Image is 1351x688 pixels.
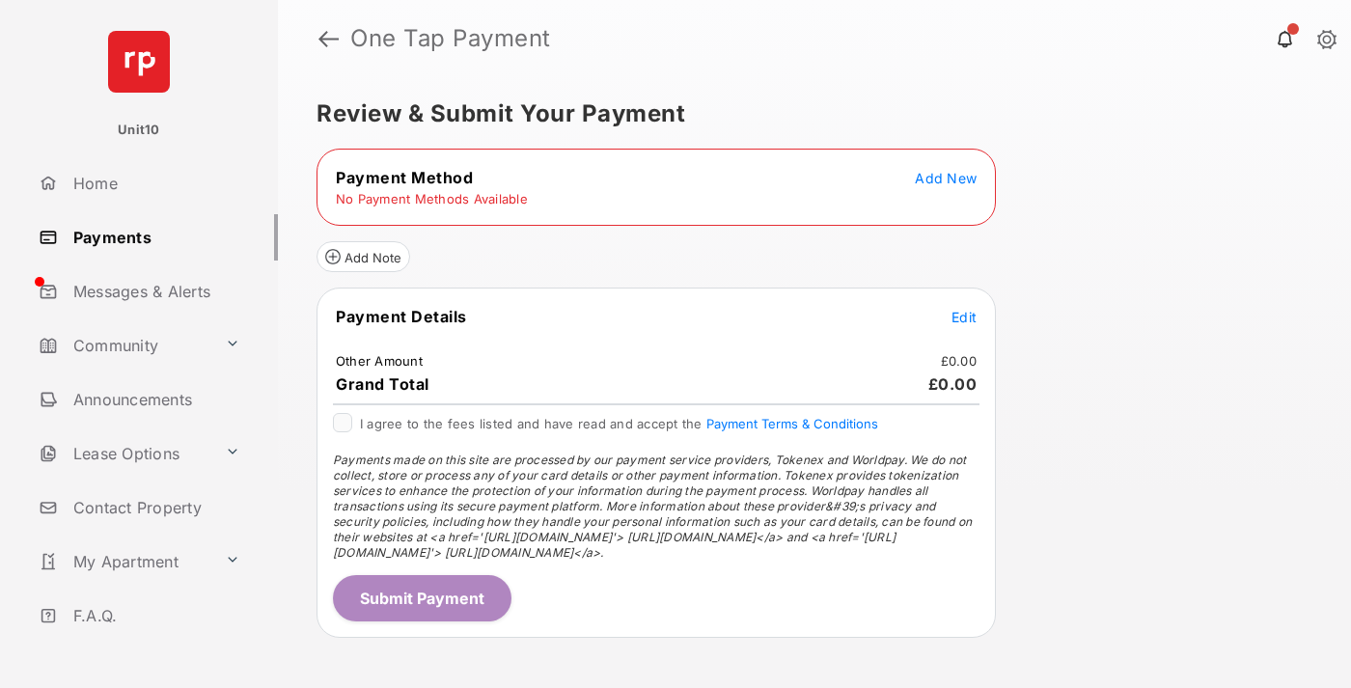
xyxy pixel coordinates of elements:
[31,160,278,206] a: Home
[706,416,878,431] button: I agree to the fees listed and have read and accept the
[31,484,278,531] a: Contact Property
[350,27,551,50] strong: One Tap Payment
[31,322,217,369] a: Community
[915,170,977,186] span: Add New
[31,538,217,585] a: My Apartment
[360,416,878,431] span: I agree to the fees listed and have read and accept the
[928,374,978,394] span: £0.00
[31,376,278,423] a: Announcements
[31,214,278,261] a: Payments
[317,102,1297,125] h5: Review & Submit Your Payment
[317,241,410,272] button: Add Note
[31,430,217,477] a: Lease Options
[336,374,429,394] span: Grand Total
[335,190,529,207] td: No Payment Methods Available
[31,268,278,315] a: Messages & Alerts
[336,307,467,326] span: Payment Details
[336,168,473,187] span: Payment Method
[940,352,978,370] td: £0.00
[335,352,424,370] td: Other Amount
[31,592,278,639] a: F.A.Q.
[951,307,977,326] button: Edit
[333,575,511,621] button: Submit Payment
[333,453,972,560] span: Payments made on this site are processed by our payment service providers, Tokenex and Worldpay. ...
[108,31,170,93] img: svg+xml;base64,PHN2ZyB4bWxucz0iaHR0cDovL3d3dy53My5vcmcvMjAwMC9zdmciIHdpZHRoPSI2NCIgaGVpZ2h0PSI2NC...
[951,309,977,325] span: Edit
[118,121,160,140] p: Unit10
[915,168,977,187] button: Add New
